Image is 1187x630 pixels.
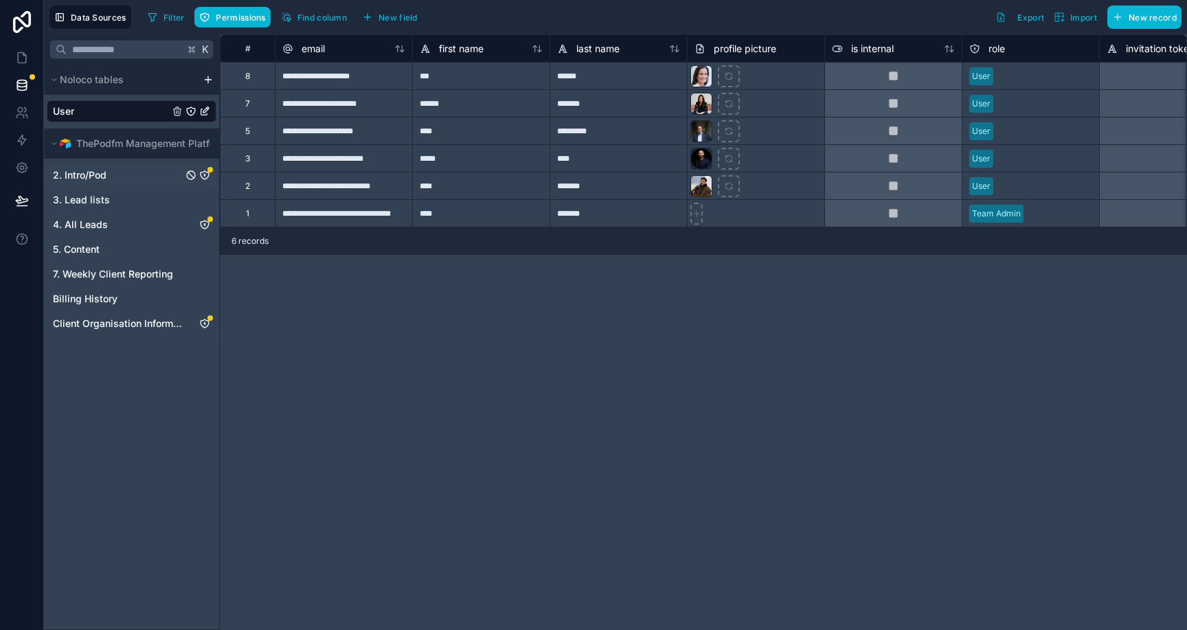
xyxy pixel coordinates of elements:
button: Permissions [194,7,270,27]
button: Import [1049,5,1102,29]
a: New record [1102,5,1182,29]
span: Export [1017,12,1044,23]
div: User [972,98,991,110]
span: K [201,45,210,54]
div: Team Admin [972,207,1021,220]
button: Export [991,5,1049,29]
span: 6 records [231,236,269,247]
span: Permissions [216,12,265,23]
div: User [972,153,991,165]
div: # [231,43,264,54]
div: User [972,70,991,82]
button: Filter [142,7,190,27]
button: New field [357,7,422,27]
div: 7 [245,98,250,109]
span: profile picture [714,42,776,56]
span: Data Sources [71,12,126,23]
span: role [988,42,1005,56]
span: last name [576,42,620,56]
button: Data Sources [49,5,131,29]
div: 8 [245,71,250,82]
button: New record [1107,5,1182,29]
a: Permissions [194,7,275,27]
div: User [972,180,991,192]
span: New record [1129,12,1177,23]
span: Filter [163,12,185,23]
div: User [972,125,991,137]
button: Find column [276,7,352,27]
span: is internal [851,42,894,56]
div: 3 [245,153,250,164]
div: 2 [245,181,250,192]
div: 1 [246,208,249,219]
span: Import [1070,12,1097,23]
span: Find column [297,12,347,23]
div: 5 [245,126,250,137]
span: email [302,42,325,56]
span: first name [439,42,484,56]
span: New field [378,12,418,23]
